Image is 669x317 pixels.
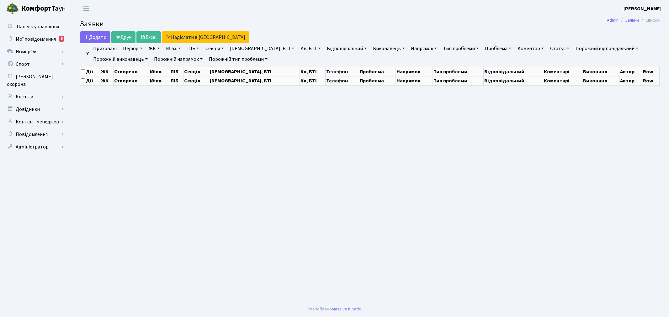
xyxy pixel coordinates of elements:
[136,31,161,43] a: Excel
[582,67,619,76] th: Виконано
[482,43,514,54] a: Проблема
[624,5,661,13] a: [PERSON_NAME]
[183,67,209,76] th: Секція
[151,54,205,65] a: Порожній напрямок
[408,43,439,54] a: Напрямок
[3,116,66,128] a: Контент менеджер
[3,70,66,91] a: [PERSON_NAME] охорона
[111,31,135,43] a: Друк
[91,54,150,65] a: Порожній виконавець
[396,67,433,76] th: Напрямок
[183,76,209,85] th: Секція
[21,3,51,13] b: Комфорт
[170,76,183,85] th: ПІБ
[3,141,66,153] a: Адміністратор
[206,54,270,65] a: Порожній тип проблеми
[582,76,619,85] th: Виконано
[80,18,104,29] span: Заявки
[483,76,543,85] th: Відповідальний
[325,76,359,85] th: Телефон
[325,67,359,76] th: Телефон
[3,58,66,70] a: Спорт
[163,43,183,54] a: № вх.
[324,43,369,54] a: Відповідальний
[16,36,56,43] span: Мої повідомлення
[619,67,642,76] th: Автор
[639,17,660,24] li: Список
[515,43,546,54] a: Коментар
[162,31,249,43] a: Надіслати в [GEOGRAPHIC_DATA]
[185,43,202,54] a: ПІБ
[573,43,641,54] a: Порожній відповідальний
[100,67,114,76] th: ЖК
[3,91,66,103] a: Клієнти
[642,76,660,85] th: Row
[307,306,362,313] div: Розроблено .
[298,43,323,54] a: Кв, БТІ
[642,67,660,76] th: Row
[209,76,300,85] th: [DEMOGRAPHIC_DATA], БТІ
[3,128,66,141] a: Повідомлення
[80,31,110,43] a: Додати
[625,17,639,23] a: Заявки
[543,67,582,76] th: Коментарі
[619,76,642,85] th: Автор
[84,34,106,41] span: Додати
[370,43,407,54] a: Виконавець
[113,76,149,85] th: Створено
[203,43,226,54] a: Секція
[149,76,170,85] th: № вх.
[91,43,119,54] a: Приховані
[607,17,619,23] a: Admin
[113,67,149,76] th: Створено
[3,20,66,33] a: Панель управління
[441,43,481,54] a: Тип проблеми
[548,43,572,54] a: Статус
[359,67,396,76] th: Проблема
[624,5,661,12] b: [PERSON_NAME]
[146,43,162,54] a: ЖК
[80,76,100,85] th: Дії
[3,103,66,116] a: Довідники
[149,67,170,76] th: № вх.
[209,67,300,76] th: [DEMOGRAPHIC_DATA], БТІ
[100,76,114,85] th: ЖК
[597,14,669,27] nav: breadcrumb
[6,3,19,15] img: logo.png
[433,67,483,76] th: Тип проблеми
[78,3,94,14] button: Переключити навігацію
[227,43,297,54] a: [DEMOGRAPHIC_DATA], БТІ
[21,3,66,14] span: Таун
[396,76,433,85] th: Напрямок
[80,67,100,76] th: Дії
[59,36,64,42] div: 6
[359,76,396,85] th: Проблема
[332,306,361,312] a: Massive Kinetic
[300,76,326,85] th: Кв, БТІ
[433,76,483,85] th: Тип проблеми
[543,76,582,85] th: Коментарі
[17,23,59,30] span: Панель управління
[120,43,145,54] a: Період
[170,67,183,76] th: ПІБ
[483,67,543,76] th: Відповідальний
[3,45,66,58] a: НомерОк
[300,67,326,76] th: Кв, БТІ
[3,33,66,45] a: Мої повідомлення6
